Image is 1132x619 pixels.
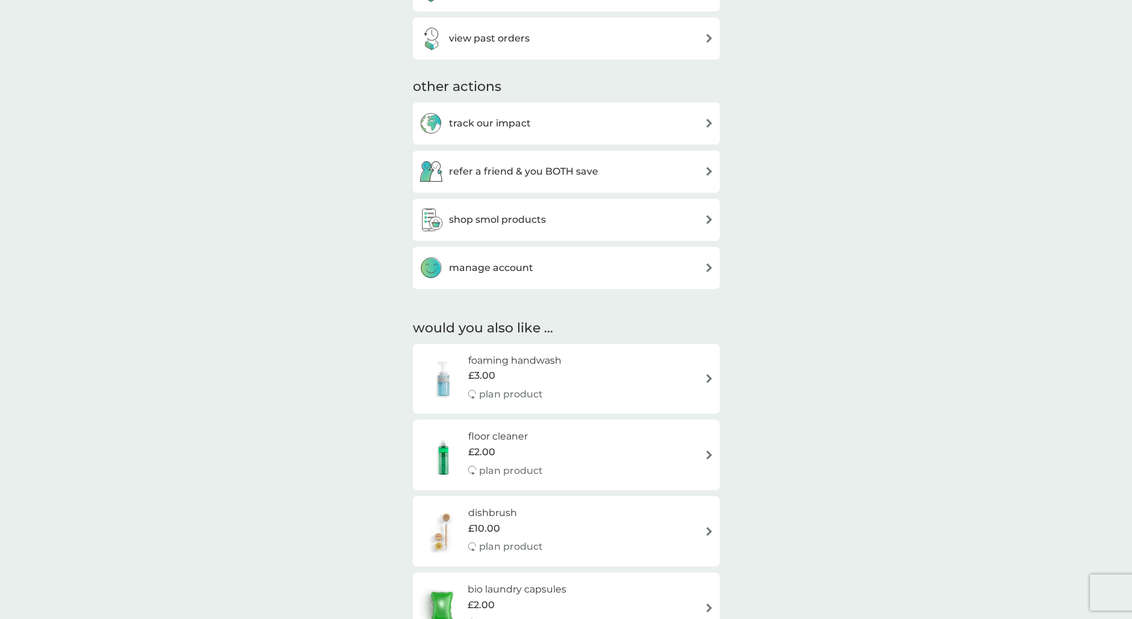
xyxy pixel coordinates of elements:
img: dishbrush [419,511,468,553]
img: floor cleaner [419,434,468,476]
h3: refer a friend & you BOTH save [449,164,598,179]
span: £2.00 [468,597,495,613]
img: arrow right [705,215,714,224]
h3: other actions [413,78,501,96]
p: plan product [479,387,543,402]
img: arrow right [705,450,714,459]
h3: view past orders [449,31,530,46]
h3: shop smol products [449,212,546,228]
img: foaming handwash [419,358,468,400]
img: arrow right [705,34,714,43]
h6: bio laundry capsules [468,582,566,597]
h6: foaming handwash [468,353,561,369]
img: arrow right [705,167,714,176]
h3: manage account [449,260,533,276]
img: arrow right [705,263,714,272]
h6: dishbrush [468,505,543,521]
img: arrow right [705,374,714,383]
h6: floor cleaner [468,429,543,444]
h3: track our impact [449,116,531,131]
span: £3.00 [468,368,495,384]
img: arrow right [705,603,714,612]
span: £10.00 [468,521,500,537]
h2: would you also like ... [413,319,720,338]
span: £2.00 [468,444,495,460]
img: arrow right [705,119,714,128]
p: plan product [479,463,543,479]
p: plan product [479,539,543,555]
img: arrow right [705,527,714,536]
